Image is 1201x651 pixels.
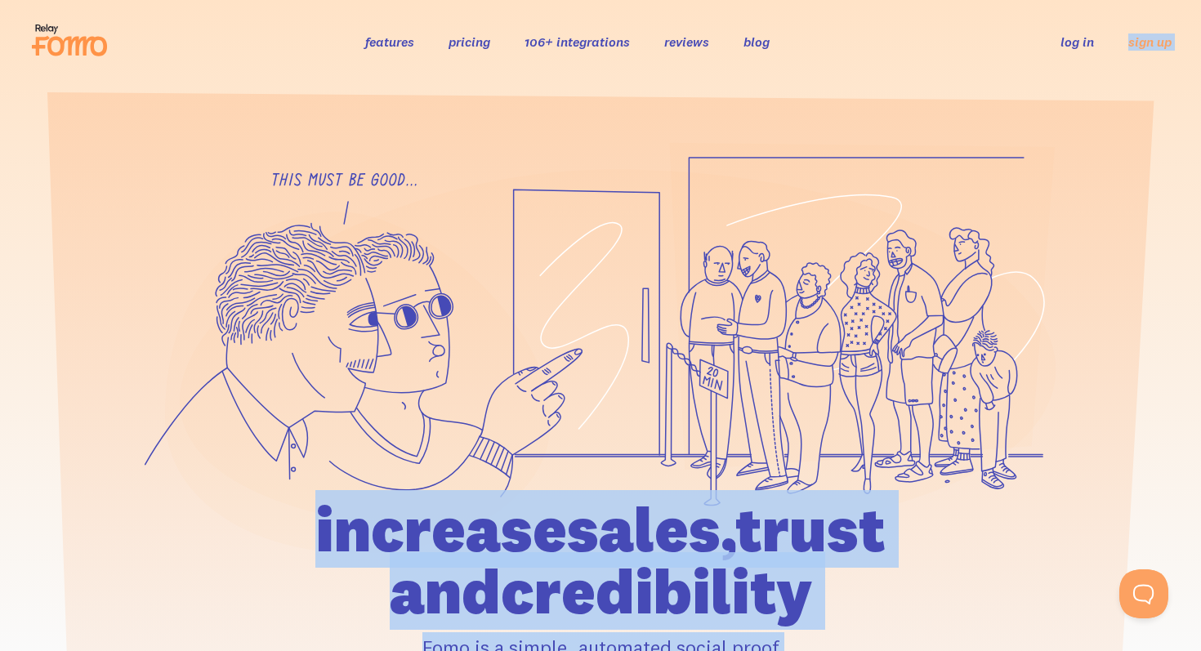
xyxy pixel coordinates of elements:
[1060,33,1094,50] a: log in
[449,33,490,50] a: pricing
[365,33,414,50] a: features
[1119,569,1168,618] iframe: Help Scout Beacon - Open
[525,33,630,50] a: 106+ integrations
[664,33,709,50] a: reviews
[222,498,979,622] h1: increase sales, trust and credibility
[743,33,770,50] a: blog
[1128,33,1172,51] a: sign up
